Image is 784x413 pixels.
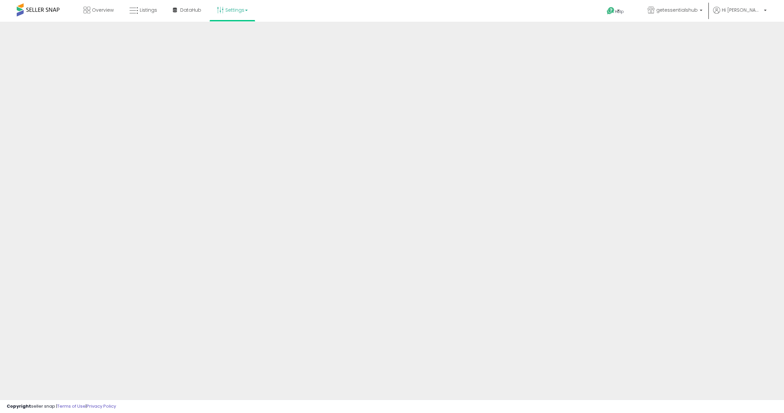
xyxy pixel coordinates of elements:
[656,7,698,13] span: getessentialshub
[615,9,624,14] span: Help
[92,7,114,13] span: Overview
[722,7,762,13] span: Hi [PERSON_NAME]
[601,2,637,22] a: Help
[713,7,767,22] a: Hi [PERSON_NAME]
[606,7,615,15] i: Get Help
[180,7,201,13] span: DataHub
[140,7,157,13] span: Listings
